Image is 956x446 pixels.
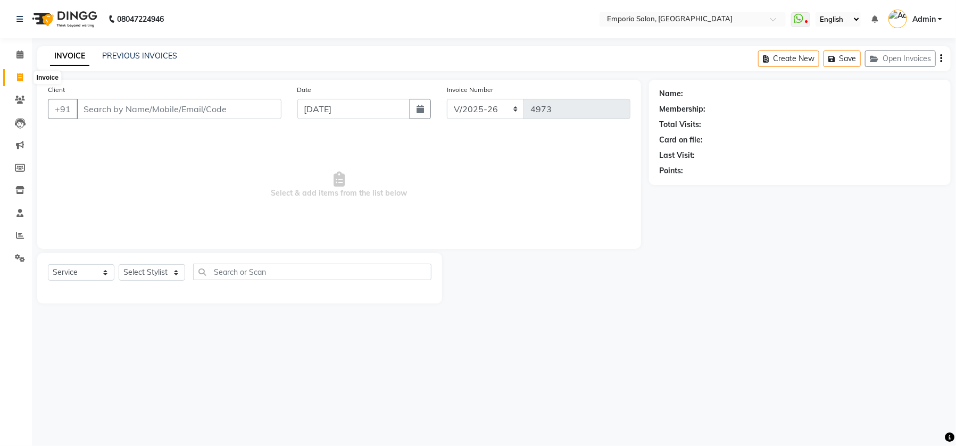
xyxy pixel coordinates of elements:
input: Search by Name/Mobile/Email/Code [77,99,281,119]
label: Invoice Number [447,85,493,95]
div: Membership: [660,104,706,115]
button: Save [824,51,861,67]
label: Date [297,85,312,95]
button: +91 [48,99,78,119]
a: PREVIOUS INVOICES [102,51,177,61]
input: Search or Scan [193,264,431,280]
div: Total Visits: [660,119,702,130]
span: Admin [912,14,936,25]
img: logo [27,4,100,34]
img: Admin [888,10,907,28]
span: Select & add items from the list below [48,132,630,238]
div: Card on file: [660,134,703,146]
label: Client [48,85,65,95]
div: Invoice [34,72,61,85]
b: 08047224946 [117,4,164,34]
a: INVOICE [50,47,89,66]
button: Open Invoices [865,51,936,67]
div: Name: [660,88,684,99]
button: Create New [758,51,819,67]
div: Last Visit: [660,150,695,161]
div: Points: [660,165,684,176]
